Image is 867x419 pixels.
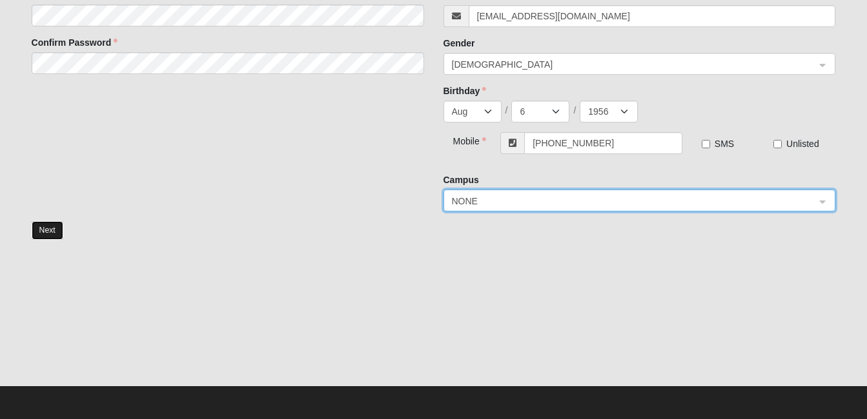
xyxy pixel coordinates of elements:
input: SMS [702,140,710,148]
input: Unlisted [773,140,782,148]
span: SMS [715,139,734,149]
span: NONE [452,194,804,208]
button: Next [32,221,63,240]
span: Unlisted [786,139,819,149]
span: / [573,104,576,117]
div: Mobile [444,132,476,148]
span: / [505,104,508,117]
label: Campus [444,173,479,186]
span: Female [452,57,816,72]
label: Gender [444,37,475,50]
label: Confirm Password [32,36,118,49]
label: Birthday [444,84,487,97]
